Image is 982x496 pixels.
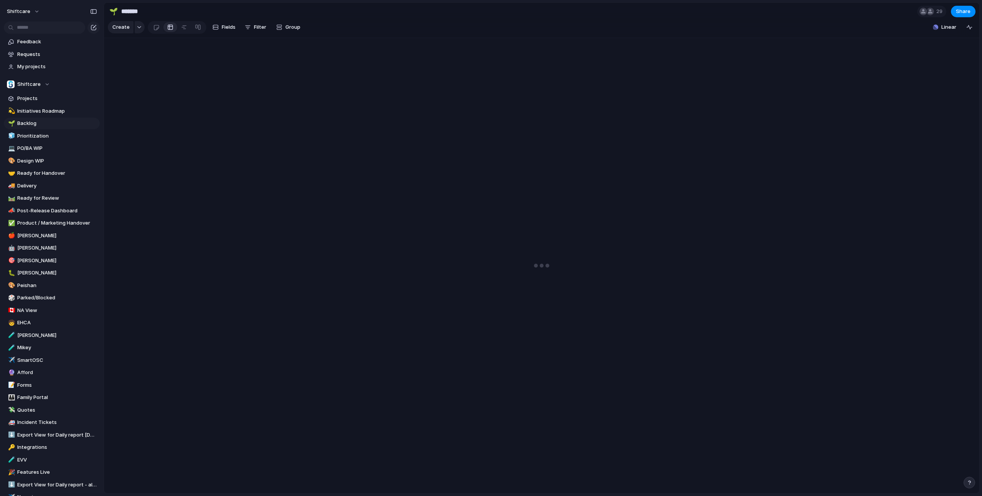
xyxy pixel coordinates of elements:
[4,230,100,241] a: 🍎[PERSON_NAME]
[7,307,15,314] button: 🇨🇦
[17,419,97,426] span: Incident Tickets
[8,468,13,477] div: 🎉
[17,38,97,46] span: Feedback
[7,8,30,15] span: shiftcare
[17,319,97,327] span: EHCA
[8,381,13,389] div: 📝
[930,21,959,33] button: Linear
[17,80,41,88] span: Shiftcare
[4,355,100,366] a: ✈️SmartOSC
[7,157,15,165] button: 🎨
[4,205,100,217] div: 📣Post-Release Dashboard
[4,255,100,266] a: 🎯[PERSON_NAME]
[4,49,100,60] a: Requests
[285,23,300,31] span: Group
[8,181,13,190] div: 🚚
[4,217,100,229] a: ✅Product / Marketing Handover
[4,367,100,378] div: 🔮Afford
[8,256,13,265] div: 🎯
[4,379,100,391] a: 📝Forms
[17,107,97,115] span: Initiatives Roadmap
[17,369,97,376] span: Afford
[17,145,97,152] span: PO/BA WIP
[4,280,100,291] a: 🎨Peishan
[17,456,97,464] span: EVV
[7,456,15,464] button: 🧪
[7,419,15,426] button: 🚑
[4,242,100,254] div: 🤖[PERSON_NAME]
[951,6,975,17] button: Share
[7,257,15,264] button: 🎯
[209,21,239,33] button: Fields
[4,192,100,204] a: 🛤️Ready for Review
[17,51,97,58] span: Requests
[7,356,15,364] button: ✈️
[7,219,15,227] button: ✅
[4,118,100,129] div: 🌱Backlog
[7,132,15,140] button: 🧊
[107,5,120,18] button: 🌱
[7,369,15,376] button: 🔮
[7,294,15,302] button: 🎲
[4,130,100,142] div: 🧊Prioritization
[4,105,100,117] a: 💫Initiatives Roadmap
[4,417,100,428] a: 🚑Incident Tickets
[4,466,100,478] a: 🎉Features Live
[4,155,100,167] a: 🎨Design WIP
[17,182,97,190] span: Delivery
[8,455,13,464] div: 🧪
[7,332,15,339] button: 🧪
[8,480,13,489] div: ⬇️
[17,95,97,102] span: Projects
[7,319,15,327] button: 🧒
[17,120,97,127] span: Backlog
[7,381,15,389] button: 📝
[936,8,945,15] span: 29
[8,356,13,365] div: ✈️
[4,404,100,416] a: 💸Quotes
[17,381,97,389] span: Forms
[7,431,15,439] button: ⬇️
[8,107,13,115] div: 💫
[7,406,15,414] button: 💸
[8,119,13,128] div: 🌱
[17,157,97,165] span: Design WIP
[4,429,100,441] a: ⬇️Export View for Daily report [DATE]
[4,342,100,353] a: 🧪Mikey
[4,305,100,316] div: 🇨🇦NA View
[4,267,100,279] a: 🐛[PERSON_NAME]
[4,168,100,179] div: 🤝Ready for Handover
[254,23,266,31] span: Filter
[17,431,97,439] span: Export View for Daily report [DATE]
[7,269,15,277] button: 🐛
[17,394,97,401] span: Family Portal
[956,8,970,15] span: Share
[17,269,97,277] span: [PERSON_NAME]
[4,479,100,491] a: ⬇️Export View for Daily report - all other days
[7,107,15,115] button: 💫
[4,180,100,192] div: 🚚Delivery
[4,392,100,403] a: 👪Family Portal
[17,169,97,177] span: Ready for Handover
[8,343,13,352] div: 🧪
[4,292,100,304] a: 🎲Parked/Blocked
[4,36,100,48] a: Feedback
[17,232,97,240] span: [PERSON_NAME]
[17,443,97,451] span: Integrations
[7,182,15,190] button: 🚚
[272,21,304,33] button: Group
[109,6,118,16] div: 🌱
[8,131,13,140] div: 🧊
[4,143,100,154] div: 💻PO/BA WIP
[4,442,100,453] a: 🔑Integrations
[4,454,100,466] a: 🧪EVV
[8,418,13,427] div: 🚑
